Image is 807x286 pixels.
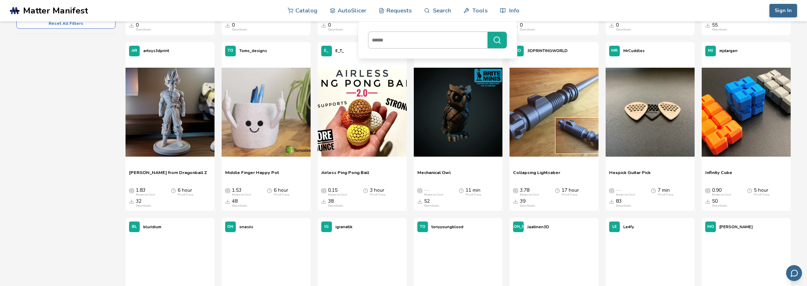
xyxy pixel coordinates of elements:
[616,22,631,32] div: 0
[719,47,738,55] p: mjdargen
[616,187,621,193] span: —
[324,225,329,229] span: IG
[129,170,207,180] a: [PERSON_NAME] from Dragonball Z
[459,187,464,193] span: Average Print Time
[708,49,713,53] span: MJ
[769,4,797,17] button: Sign In
[712,28,728,32] div: Downloads
[786,265,802,281] button: Send feedback via email
[232,187,251,197] div: 1.53
[23,6,88,16] span: Matter Manifest
[274,187,289,197] div: 6 hour
[132,49,137,53] span: AR
[513,187,518,193] span: Average Cost
[520,193,539,197] div: Material Cost
[132,225,137,229] span: BL
[143,223,161,231] p: bluridium
[705,198,710,204] span: Downloads
[321,170,369,180] a: Airless Ping Pong Ball
[432,223,463,231] p: tonyyoungblood
[747,187,752,193] span: Average Print Time
[520,198,535,208] div: 39
[328,198,344,208] div: 38
[328,22,344,32] div: 0
[520,28,535,32] div: Downloads
[370,187,385,197] div: 3 hour
[623,47,645,55] p: MrCuddles
[232,28,247,32] div: Downloads
[513,198,518,204] span: Downloads
[658,187,673,197] div: 7 min
[178,187,193,197] div: 6 hour
[328,204,344,208] div: Downloads
[612,225,617,229] span: LE
[527,47,568,55] p: 3DPRINTINGWORLD
[178,193,193,197] div: Print Time
[328,193,347,197] div: Material Cost
[520,22,535,32] div: 0
[239,223,253,231] p: onasiis
[225,187,230,193] span: Average Cost
[616,193,635,197] div: Material Cost
[424,198,440,208] div: 52
[228,49,233,53] span: TO
[705,170,732,180] span: Infinity Cube
[707,225,714,229] span: MO
[609,198,614,204] span: Downloads
[611,49,618,53] span: MR
[370,193,385,197] div: Print Time
[129,22,134,28] span: Downloads
[129,187,134,193] span: Average Cost
[16,18,116,29] button: Reset All Filters
[225,22,230,28] span: Downloads
[527,223,549,231] p: Jaatinen3D
[712,187,731,197] div: 0.90
[712,198,728,208] div: 50
[712,22,728,32] div: 55
[616,28,631,32] div: Downloads
[609,187,614,193] span: Average Cost
[705,22,710,28] span: Downloads
[239,47,267,55] p: Tomo_designs
[225,170,279,180] a: Middle Finger Happy Pot
[562,193,577,197] div: Print Time
[417,170,451,180] a: Mechanical Owl
[616,198,631,208] div: 83
[424,204,440,208] div: Downloads
[136,28,151,32] div: Downloads
[171,187,176,193] span: Average Print Time
[232,22,247,32] div: 0
[136,193,155,197] div: Material Cost
[623,223,634,231] p: Le4fy
[136,204,151,208] div: Downloads
[328,28,344,32] div: Downloads
[520,187,539,197] div: 3.78
[267,187,272,193] span: Average Print Time
[502,225,535,229] span: [PERSON_NAME]
[520,204,535,208] div: Downloads
[754,187,769,197] div: 5 hour
[227,225,233,229] span: ON
[335,223,352,231] p: igranatik
[424,187,429,193] span: —
[719,223,753,231] p: [PERSON_NAME]
[417,198,422,204] span: Downloads
[225,198,230,204] span: Downloads
[466,193,481,197] div: Print Time
[513,170,560,180] a: Collapsing Lightsaber
[321,198,326,204] span: Downloads
[129,198,134,204] span: Downloads
[609,170,651,180] a: Hexpick Guitar Pick
[616,204,631,208] div: Downloads
[136,187,155,197] div: 1.83
[651,187,656,193] span: Average Print Time
[232,198,247,208] div: 48
[232,193,251,197] div: Material Cost
[417,187,422,193] span: Average Cost
[609,22,614,28] span: Downloads
[274,193,289,197] div: Print Time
